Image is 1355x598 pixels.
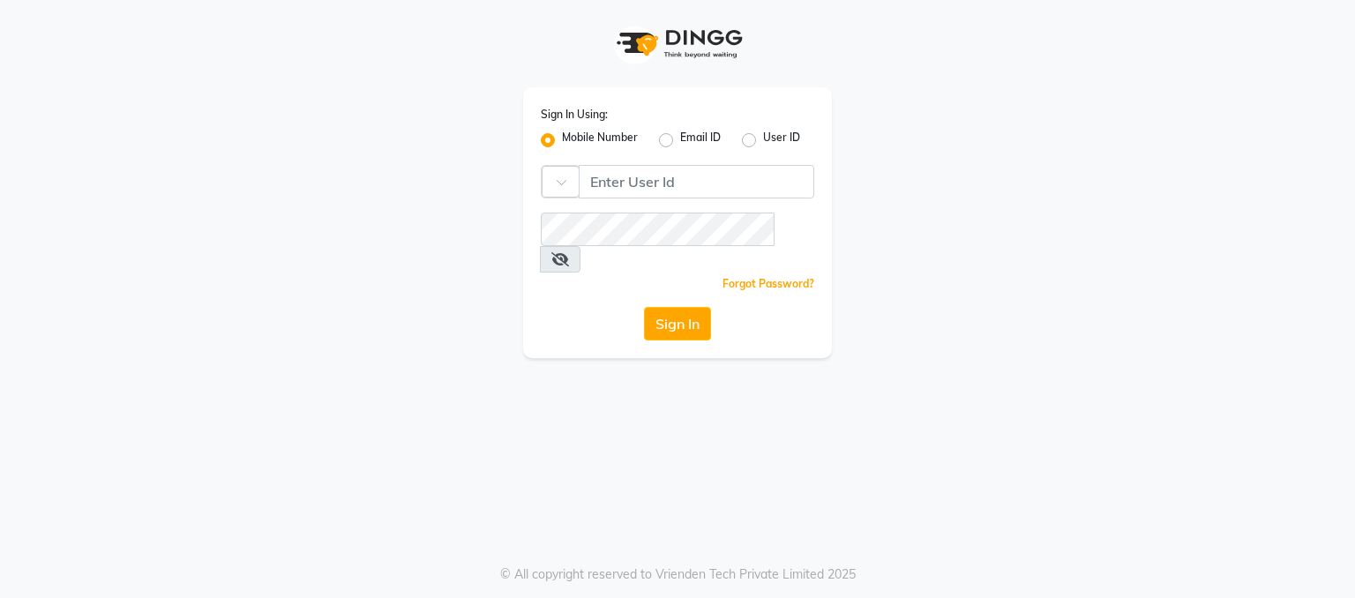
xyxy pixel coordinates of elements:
label: Mobile Number [562,130,638,151]
input: Username [541,213,775,246]
label: Email ID [680,130,721,151]
label: User ID [763,130,800,151]
button: Sign In [644,307,711,340]
label: Sign In Using: [541,107,608,123]
input: Username [579,165,814,198]
a: Forgot Password? [722,277,814,290]
img: logo1.svg [607,18,748,70]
